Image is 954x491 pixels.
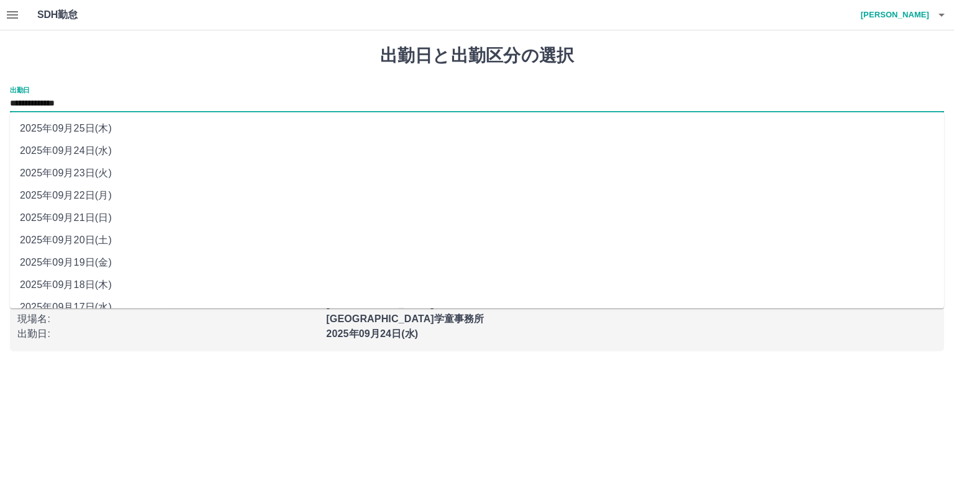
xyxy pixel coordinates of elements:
label: 出勤日 [10,85,30,94]
li: 2025年09月25日(木) [10,117,944,140]
li: 2025年09月19日(金) [10,251,944,274]
li: 2025年09月23日(火) [10,162,944,184]
li: 2025年09月24日(水) [10,140,944,162]
b: 2025年09月24日(水) [326,328,418,339]
h1: 出勤日と出勤区分の選択 [10,45,944,66]
li: 2025年09月18日(木) [10,274,944,296]
p: 現場名 : [17,312,319,327]
li: 2025年09月21日(日) [10,207,944,229]
li: 2025年09月17日(水) [10,296,944,318]
b: [GEOGRAPHIC_DATA]学童事務所 [326,313,484,324]
li: 2025年09月20日(土) [10,229,944,251]
p: 出勤日 : [17,327,319,341]
li: 2025年09月22日(月) [10,184,944,207]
